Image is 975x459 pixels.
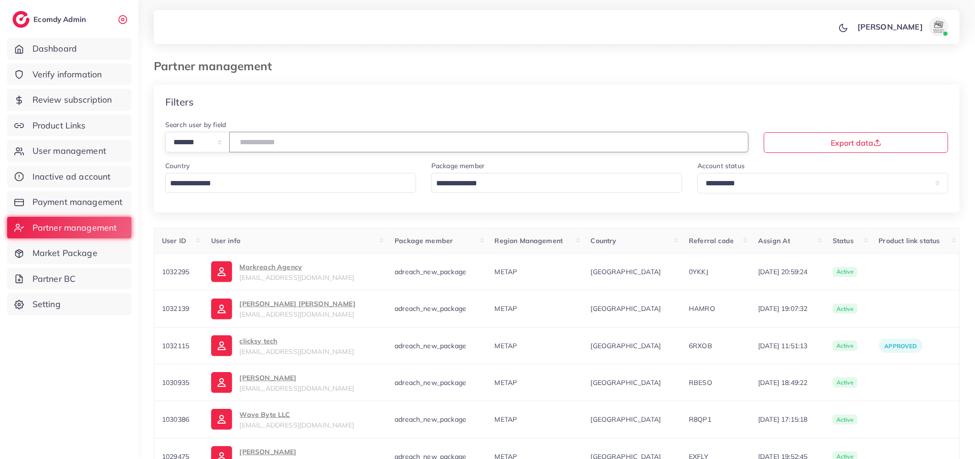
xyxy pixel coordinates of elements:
span: 6RXOB [689,342,712,350]
span: 1032115 [162,342,189,350]
a: Market Package [7,242,131,264]
h4: Filters [165,96,193,108]
a: clicksy tech[EMAIL_ADDRESS][DOMAIN_NAME] [211,335,380,356]
span: adreach_new_package [395,267,466,276]
span: [GEOGRAPHIC_DATA] [591,378,674,387]
a: Verify information [7,64,131,85]
span: User info [211,236,240,245]
label: Account status [697,161,745,171]
span: 1032139 [162,304,189,313]
span: [GEOGRAPHIC_DATA] [591,415,674,424]
a: Wave Byte LLC[EMAIL_ADDRESS][DOMAIN_NAME] [211,409,380,430]
span: Package member [395,236,453,245]
span: Product Links [32,119,86,132]
span: METAP [495,304,517,313]
span: [EMAIL_ADDRESS][DOMAIN_NAME] [240,347,354,356]
span: Payment management [32,196,123,208]
span: Product link status [879,236,940,245]
span: [GEOGRAPHIC_DATA] [591,267,674,277]
span: adreach_new_package [395,415,466,424]
img: logo [12,11,30,28]
h2: Ecomdy Admin [33,15,88,24]
img: avatar [929,17,948,36]
span: [GEOGRAPHIC_DATA] [591,341,674,351]
label: Package member [431,161,484,171]
a: [PERSON_NAME][EMAIL_ADDRESS][DOMAIN_NAME] [211,372,380,393]
img: ic-user-info.36bf1079.svg [211,409,232,430]
span: active [833,415,857,425]
span: active [833,377,857,388]
span: Partner BC [32,273,76,285]
span: [DATE] 19:07:32 [758,304,817,313]
span: METAP [495,267,517,276]
p: clicksy tech [240,335,354,347]
div: Search for option [431,173,682,193]
span: [DATE] 17:15:18 [758,415,817,424]
span: User management [32,145,106,157]
span: adreach_new_package [395,342,466,350]
a: Dashboard [7,38,131,60]
a: Partner BC [7,268,131,290]
span: [EMAIL_ADDRESS][DOMAIN_NAME] [240,310,354,319]
span: [GEOGRAPHIC_DATA] [591,304,674,313]
div: Search for option [165,173,416,193]
a: Review subscription [7,89,131,111]
a: Markreach Agency[EMAIL_ADDRESS][DOMAIN_NAME] [211,261,380,282]
input: Search for option [167,176,404,191]
a: Payment management [7,191,131,213]
span: Country [591,236,617,245]
span: adreach_new_package [395,378,466,387]
span: HAMRO [689,304,715,313]
a: Product Links [7,115,131,137]
p: [PERSON_NAME] [240,446,354,458]
span: Partner management [32,222,117,234]
span: Verify information [32,68,102,81]
img: ic-user-info.36bf1079.svg [211,335,232,356]
span: [DATE] 11:51:13 [758,341,817,351]
span: Market Package [32,247,97,259]
img: ic-user-info.36bf1079.svg [211,261,232,282]
img: ic-user-info.36bf1079.svg [211,372,232,393]
span: Inactive ad account [32,171,111,183]
span: active [833,267,857,278]
span: Dashboard [32,43,77,55]
p: [PERSON_NAME] [PERSON_NAME] [240,298,355,310]
span: RBESO [689,378,712,387]
span: [EMAIL_ADDRESS][DOMAIN_NAME] [240,273,354,282]
a: User management [7,140,131,162]
span: Export data [831,139,881,147]
p: Wave Byte LLC [240,409,354,420]
label: Search user by field [165,120,226,129]
span: METAP [495,342,517,350]
p: [PERSON_NAME] [857,21,923,32]
span: 0YKKJ [689,267,708,276]
span: [EMAIL_ADDRESS][DOMAIN_NAME] [240,421,354,429]
p: [PERSON_NAME] [240,372,354,384]
h3: Partner management [154,59,279,73]
a: [PERSON_NAME] [PERSON_NAME][EMAIL_ADDRESS][DOMAIN_NAME] [211,298,380,319]
p: Markreach Agency [240,261,354,273]
span: Assign At [758,236,790,245]
span: 1030935 [162,378,189,387]
a: logoEcomdy Admin [12,11,88,28]
span: 1032295 [162,267,189,276]
label: Country [165,161,190,171]
span: 1030386 [162,415,189,424]
span: [EMAIL_ADDRESS][DOMAIN_NAME] [240,384,354,393]
span: Review subscription [32,94,112,106]
input: Search for option [433,176,670,191]
a: Inactive ad account [7,166,131,188]
span: Referral code [689,236,734,245]
span: Region Management [495,236,563,245]
span: [DATE] 20:59:24 [758,267,817,277]
span: METAP [495,415,517,424]
a: Setting [7,293,131,315]
a: Partner management [7,217,131,239]
span: METAP [495,378,517,387]
span: User ID [162,236,186,245]
span: Approved [885,342,917,350]
span: Setting [32,298,61,310]
span: active [833,304,857,314]
button: Export data [764,132,948,153]
span: R8QP1 [689,415,711,424]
